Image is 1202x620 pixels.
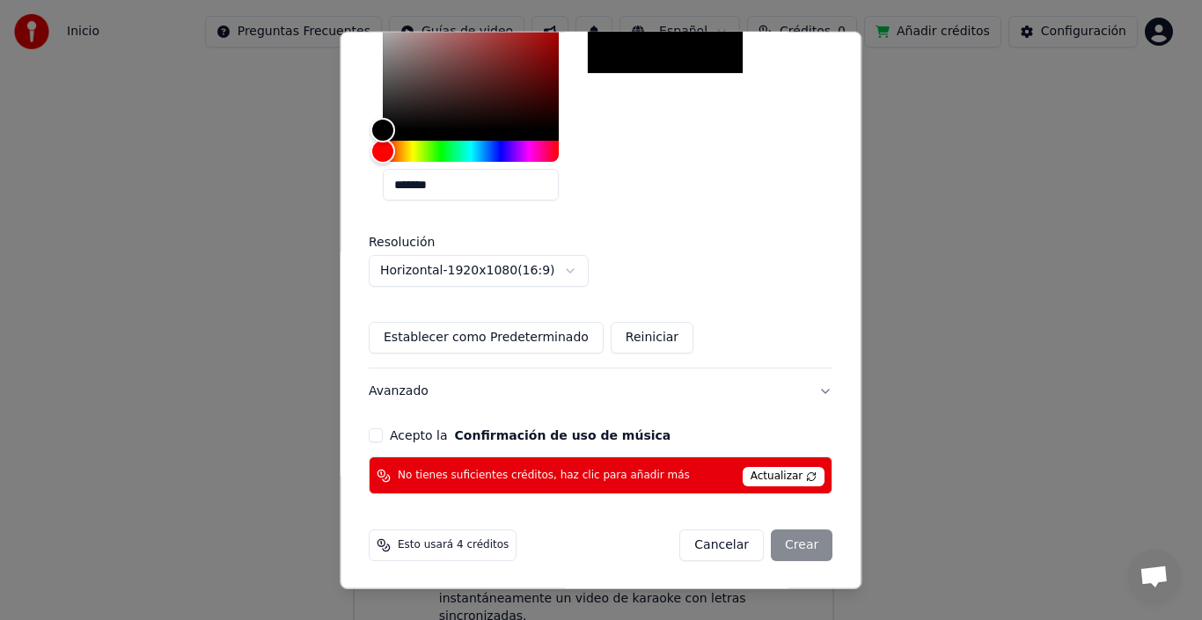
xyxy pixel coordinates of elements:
span: Actualizar [743,467,825,486]
button: Acepto la [455,429,671,441]
label: Acepto la [390,429,671,441]
button: Cancelar [680,529,765,561]
button: Establecer como Predeterminado [369,322,604,354]
span: No tienes suficientes créditos, haz clic para añadir más [398,469,690,483]
label: Resolución [369,236,545,248]
button: Reiniciar [611,322,693,354]
div: Hue [383,141,559,162]
span: Esto usará 4 créditos [398,538,509,552]
button: Avanzado [369,368,832,414]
